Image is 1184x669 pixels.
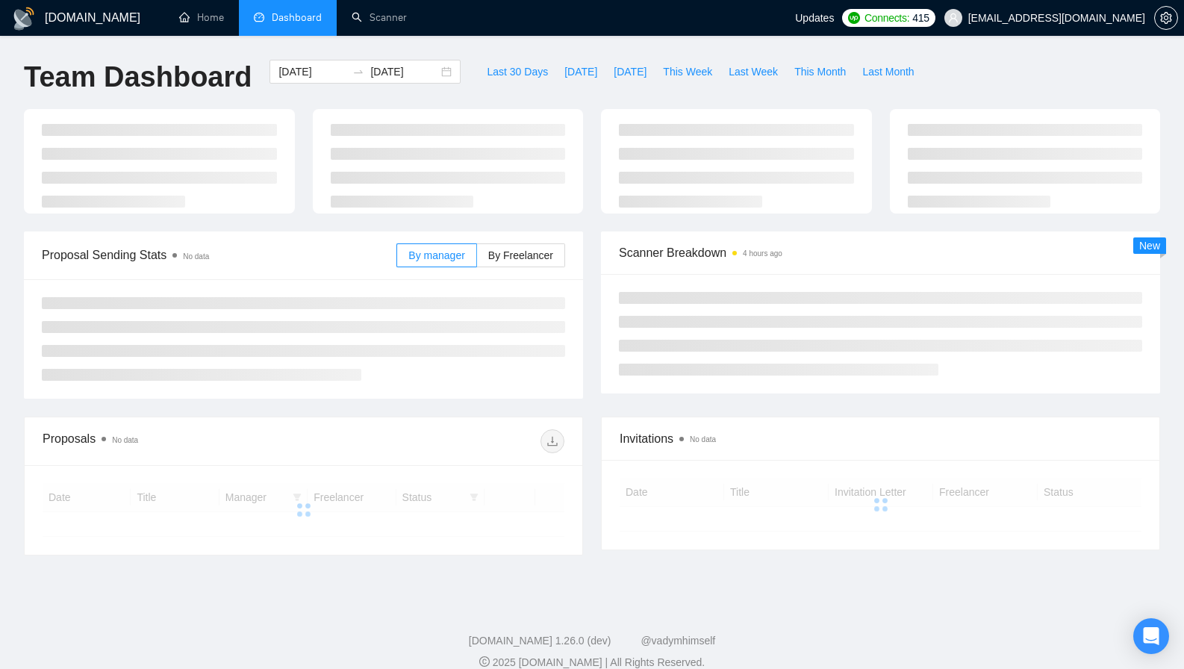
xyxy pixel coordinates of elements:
[408,249,464,261] span: By manager
[795,12,834,24] span: Updates
[479,60,556,84] button: Last 30 Days
[641,635,715,647] a: @vadymhimself
[43,429,304,453] div: Proposals
[1155,12,1177,24] span: setting
[1154,6,1178,30] button: setting
[690,435,716,444] span: No data
[12,7,36,31] img: logo
[469,635,611,647] a: [DOMAIN_NAME] 1.26.0 (dev)
[794,63,846,80] span: This Month
[605,60,655,84] button: [DATE]
[488,249,553,261] span: By Freelancer
[42,246,396,264] span: Proposal Sending Stats
[1133,618,1169,654] div: Open Intercom Messenger
[112,436,138,444] span: No data
[620,429,1141,448] span: Invitations
[619,243,1142,262] span: Scanner Breakdown
[864,10,909,26] span: Connects:
[720,60,786,84] button: Last Week
[179,11,224,24] a: homeHome
[564,63,597,80] span: [DATE]
[912,10,929,26] span: 415
[1139,240,1160,252] span: New
[862,63,914,80] span: Last Month
[352,11,407,24] a: searchScanner
[479,656,490,667] span: copyright
[786,60,854,84] button: This Month
[556,60,605,84] button: [DATE]
[655,60,720,84] button: This Week
[743,249,782,258] time: 4 hours ago
[854,60,922,84] button: Last Month
[370,63,438,80] input: End date
[614,63,646,80] span: [DATE]
[352,66,364,78] span: swap-right
[848,12,860,24] img: upwork-logo.png
[1154,12,1178,24] a: setting
[272,11,322,24] span: Dashboard
[24,60,252,95] h1: Team Dashboard
[487,63,548,80] span: Last 30 Days
[183,252,209,261] span: No data
[948,13,959,23] span: user
[254,12,264,22] span: dashboard
[352,66,364,78] span: to
[663,63,712,80] span: This Week
[729,63,778,80] span: Last Week
[278,63,346,80] input: Start date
